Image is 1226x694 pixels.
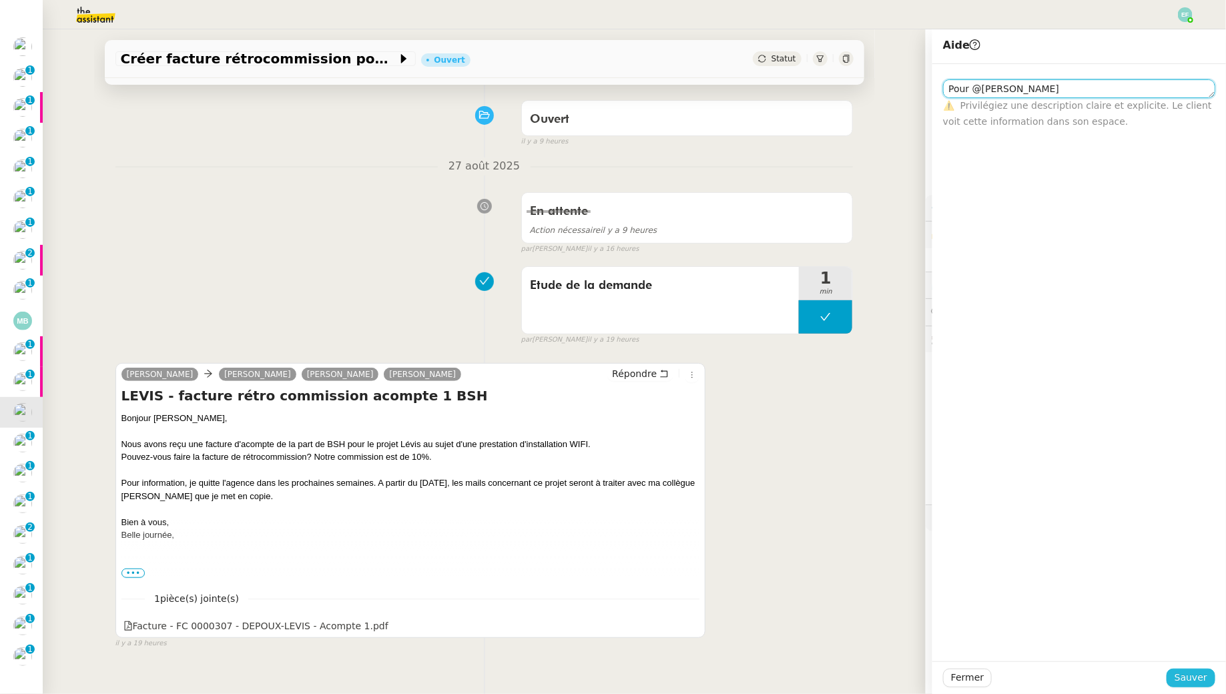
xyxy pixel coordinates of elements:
small: [PERSON_NAME] [521,244,639,255]
div: Facture - FC 0000307 - DEPOUX-LEVIS - Acompte 1.pdf [123,619,388,634]
div: Belle journée, [121,529,700,542]
div: 🔐Données client [926,222,1226,248]
nz-badge-sup: 1 [25,187,35,196]
button: Répondre [607,366,673,381]
img: users%2FhitvUqURzfdVsA8TDJwjiRfjLnH2%2Favatar%2Flogo-thermisure.png [13,159,32,178]
img: users%2FfjlNmCTkLiVoA3HQjY3GA5JXGxb2%2Favatar%2Fstarofservice_97480retdsc0392.png [13,68,32,87]
a: [PERSON_NAME] [302,368,379,380]
p: 1 [27,614,33,626]
p: 1 [27,370,33,382]
img: users%2FfjlNmCTkLiVoA3HQjY3GA5JXGxb2%2Favatar%2Fstarofservice_97480retdsc0392.png [13,494,32,513]
div: Pour information, je quitte l'agence dans les prochaines semaines. A partir du [DATE], les mails ... [121,476,700,502]
span: Statut [772,54,796,63]
img: users%2FSg6jQljroSUGpSfKFUOPmUmNaZ23%2Favatar%2FUntitled.png [13,98,32,117]
span: il y a 9 heures [530,226,657,235]
nz-badge-sup: 2 [25,523,35,532]
nz-badge-sup: 1 [25,583,35,593]
span: il y a 19 heures [587,334,639,346]
a: [PERSON_NAME] [384,368,461,380]
p: 1 [27,187,33,199]
div: ⏲️Tâches 1:00 [926,272,1226,298]
span: 🔐 [931,227,1018,242]
span: [PERSON_NAME] [224,370,291,379]
span: il y a 9 heures [521,136,569,147]
p: 1 [27,431,33,443]
div: Pouvez-vous faire la facture de rétrocommission? Notre commission est de 10%. [121,450,700,464]
nz-badge-sup: 1 [25,218,35,227]
span: par [521,334,533,346]
span: Etude de la demande [530,276,792,296]
span: il y a 19 heures [115,638,167,649]
div: Nous avons reçu une facture d'acompte de la part de BSH pour le projet Lévis au sujet d'une prest... [121,438,700,451]
span: 1 [799,270,852,286]
nz-badge-sup: 1 [25,126,35,135]
span: Privilégiez une description claire et explicite. Le client voit cette information dans son espace. [943,100,1212,126]
span: Créer facture rétrocommission pour projet Lévis [121,52,397,65]
button: Sauver [1167,669,1215,687]
div: 💬Commentaires [926,299,1226,325]
nz-badge-sup: 1 [25,370,35,379]
div: Bien à vous, [121,516,700,529]
img: svg [13,312,32,330]
p: 1 [27,126,33,138]
span: En attente [530,206,588,218]
div: 🕵️Autres demandes en cours 19 [926,326,1226,352]
button: Fermer [943,669,992,687]
span: 💬 [931,306,1016,317]
span: ⚙️ [931,200,1000,216]
span: Action nécessaire [530,226,601,235]
img: users%2Fx9OnqzEMlAUNG38rkK8jkyzjKjJ3%2Favatar%2F1516609952611.jpeg [13,617,32,635]
span: 🕵️ [931,334,1103,344]
img: users%2Fx9OnqzEMlAUNG38rkK8jkyzjKjJ3%2Favatar%2F1516609952611.jpeg [13,647,32,666]
span: ⚠️ [943,100,954,111]
nz-badge-sup: 2 [25,248,35,258]
p: 1 [27,278,33,290]
nz-badge-sup: 1 [25,95,35,105]
span: pièce(s) jointe(s) [160,593,239,604]
p: 2 [27,248,33,260]
img: svg [1178,7,1193,22]
img: users%2FSg6jQljroSUGpSfKFUOPmUmNaZ23%2Favatar%2FUntitled.png [13,37,32,56]
span: Répondre [612,367,657,380]
span: 27 août 2025 [438,157,531,176]
nz-badge-sup: 1 [25,431,35,440]
span: 1 [145,591,248,607]
img: users%2FME7CwGhkVpexbSaUxoFyX6OhGQk2%2Favatar%2Fe146a5d2-1708-490f-af4b-78e736222863 [13,342,32,361]
div: ⚙️Procédures [926,195,1226,221]
span: Fermer [951,670,984,685]
img: users%2FfjlNmCTkLiVoA3HQjY3GA5JXGxb2%2Favatar%2Fstarofservice_97480retdsc0392.png [13,403,32,422]
img: users%2FSg6jQljroSUGpSfKFUOPmUmNaZ23%2Favatar%2FUntitled.png [13,434,32,452]
img: users%2Fx9OnqzEMlAUNG38rkK8jkyzjKjJ3%2Favatar%2F1516609952611.jpeg [13,525,32,544]
img: users%2FME7CwGhkVpexbSaUxoFyX6OhGQk2%2Favatar%2Fe146a5d2-1708-490f-af4b-78e736222863 [13,190,32,208]
span: il y a 16 heures [587,244,639,255]
p: 1 [27,583,33,595]
nz-badge-sup: 1 [25,614,35,623]
div: Bonjour [PERSON_NAME], [121,412,700,425]
span: Sauver [1175,670,1207,685]
span: Aide [943,39,980,51]
nz-badge-sup: 1 [25,461,35,470]
img: users%2FQNmrJKjvCnhZ9wRJPnUNc9lj8eE3%2Favatar%2F5ca36b56-0364-45de-a850-26ae83da85f1 [13,556,32,575]
nz-badge-sup: 1 [25,278,35,288]
span: par [521,244,533,255]
img: users%2FQNmrJKjvCnhZ9wRJPnUNc9lj8eE3%2Favatar%2F5ca36b56-0364-45de-a850-26ae83da85f1 [13,586,32,605]
a: [PERSON_NAME] [121,368,199,380]
img: users%2FTtzP7AGpm5awhzgAzUtU1ot6q7W2%2Favatar%2Fb1ec9cbd-befd-4b0f-b4c2-375d59dbe3fa [13,372,32,391]
nz-badge-sup: 1 [25,65,35,75]
nz-badge-sup: 1 [25,553,35,563]
p: 1 [27,95,33,107]
p: 1 [27,645,33,657]
span: 🧴 [931,512,972,523]
p: 1 [27,340,33,352]
nz-badge-sup: 1 [25,340,35,349]
img: users%2FTtzP7AGpm5awhzgAzUtU1ot6q7W2%2Favatar%2Fb1ec9cbd-befd-4b0f-b4c2-375d59dbe3fa [13,251,32,270]
p: 1 [27,218,33,230]
p: 1 [27,65,33,77]
div: Ouvert [434,56,465,64]
p: 1 [27,461,33,473]
img: users%2FSg6jQljroSUGpSfKFUOPmUmNaZ23%2Favatar%2FUntitled.png [13,129,32,147]
h4: LEVIS - facture rétro commission acompte 1 BSH [121,386,700,405]
p: 1 [27,157,33,169]
span: Ouvert [530,113,569,125]
img: users%2FSg6jQljroSUGpSfKFUOPmUmNaZ23%2Favatar%2FUntitled.png [13,281,32,300]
